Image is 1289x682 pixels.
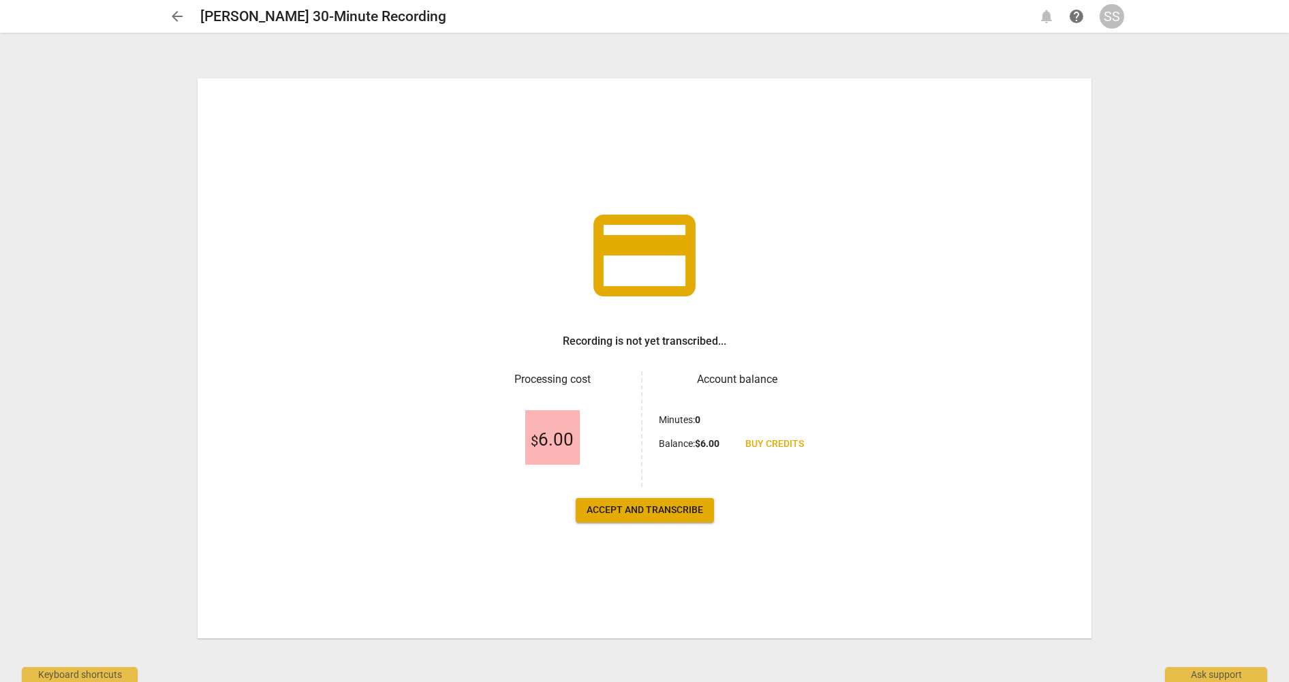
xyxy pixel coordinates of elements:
[734,432,815,456] a: Buy credits
[745,437,804,451] span: Buy credits
[659,371,815,388] h3: Account balance
[1165,667,1267,682] div: Ask support
[531,433,538,449] span: $
[200,8,446,25] h2: [PERSON_NAME] 30-Minute Recording
[531,430,574,450] span: 6.00
[587,503,703,517] span: Accept and transcribe
[583,194,706,317] span: credit_card
[576,498,714,523] button: Accept and transcribe
[695,438,719,449] b: $ 6.00
[1064,4,1089,29] a: Help
[563,333,726,350] h3: Recording is not yet transcribed...
[659,413,700,427] p: Minutes :
[659,437,719,451] p: Balance :
[1068,8,1085,25] span: help
[474,371,630,388] h3: Processing cost
[695,414,700,425] b: 0
[169,8,185,25] span: arrow_back
[1100,4,1124,29] button: SS
[22,667,138,682] div: Keyboard shortcuts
